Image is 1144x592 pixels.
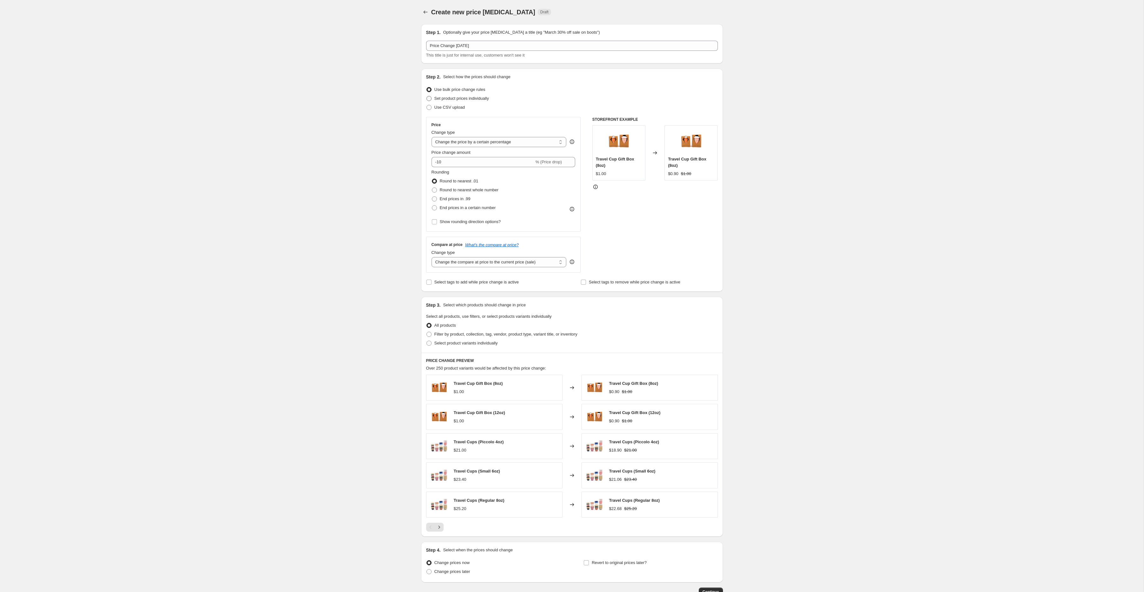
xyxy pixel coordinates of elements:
[609,498,660,503] span: Travel Cups (Regular 8oz)
[624,447,637,453] strike: $21.00
[609,447,622,453] div: $18.90
[609,410,661,415] span: Travel Cup Gift Box (12oz)
[454,469,500,473] span: Travel Cups (Small 6oz)
[440,196,471,201] span: End prices in .99
[596,157,634,168] span: Travel Cup Gift Box (8oz)
[609,469,656,473] span: Travel Cups (Small 6oz)
[434,280,519,284] span: Select tags to add while price change is active
[430,495,449,514] img: Pottery-For-The-Planet-Cup-Wholesale-Cup-Packs-1_80x.jpg
[430,407,449,426] img: 0679CE04-C20C-4686-A66C-DA8240DED4A4-2_80x.jpg
[426,29,441,36] h2: Step 1.
[454,447,466,453] div: $21.00
[624,476,637,483] strike: $23.40
[426,302,441,308] h2: Step 3.
[540,10,548,15] span: Draft
[622,389,632,395] strike: $1.00
[430,437,449,456] img: Pottery-For-The-Planet-Cup-Wholesale-Cup-Packs-1_80x.jpg
[569,139,575,145] div: help
[430,378,449,397] img: 0679CE04-C20C-4686-A66C-DA8240DED4A4-2_80x.jpg
[426,358,718,363] h6: PRICE CHANGE PREVIEW
[430,466,449,485] img: Pottery-For-The-Planet-Cup-Wholesale-Cup-Packs-1_80x.jpg
[454,476,466,483] div: $23.40
[668,171,678,177] div: $0.90
[426,53,525,58] span: This title is just for internal use, customers won't see it
[426,547,441,553] h2: Step 4.
[668,157,706,168] span: Travel Cup Gift Box (8oz)
[432,250,455,255] span: Change type
[434,87,485,92] span: Use bulk price change rules
[585,378,604,397] img: 0679CE04-C20C-4686-A66C-DA8240DED4A4-2_80x.jpg
[434,332,577,337] span: Filter by product, collection, tag, vendor, product type, variant title, or inventory
[421,8,430,17] button: Price change jobs
[440,187,499,192] span: Round to nearest whole number
[681,171,691,177] strike: $1.00
[535,160,562,164] span: % (Price drop)
[609,418,620,424] div: $0.90
[585,407,604,426] img: 0679CE04-C20C-4686-A66C-DA8240DED4A4-2_80x.jpg
[434,323,456,328] span: All products
[432,170,449,174] span: Rounding
[426,523,444,532] nav: Pagination
[432,150,471,155] span: Price change amount
[443,74,510,80] p: Select how the prices should change
[465,242,519,247] button: What's the compare at price?
[609,389,620,395] div: $0.90
[454,381,503,386] span: Travel Cup Gift Box (8oz)
[435,523,444,532] button: Next
[589,280,680,284] span: Select tags to remove while price change is active
[585,437,604,456] img: Pottery-For-The-Planet-Cup-Wholesale-Cup-Packs-1_80x.jpg
[609,439,659,444] span: Travel Cups (Piccolo 4oz)
[434,569,470,574] span: Change prices later
[443,302,526,308] p: Select which products should change in price
[426,314,552,319] span: Select all products, use filters, or select products variants individually
[440,219,501,224] span: Show rounding direction options?
[454,439,504,444] span: Travel Cups (Piccolo 4oz)
[454,498,505,503] span: Travel Cups (Regular 8oz)
[434,560,470,565] span: Change prices now
[596,171,606,177] div: $1.00
[585,495,604,514] img: Pottery-For-The-Planet-Cup-Wholesale-Cup-Packs-1_80x.jpg
[609,506,622,512] div: $22.68
[426,41,718,51] input: 30% off holiday sale
[592,560,647,565] span: Revert to original prices later?
[622,418,632,424] strike: $1.00
[585,466,604,485] img: Pottery-For-The-Planet-Cup-Wholesale-Cup-Packs-1_80x.jpg
[454,506,466,512] div: $25.20
[443,547,513,553] p: Select when the prices should change
[454,418,464,424] div: $1.00
[426,366,546,371] span: Over 250 product variants would be affected by this price change:
[606,129,631,154] img: 0679CE04-C20C-4686-A66C-DA8240DED4A4-2_80x.jpg
[431,9,535,16] span: Create new price [MEDICAL_DATA]
[434,96,489,101] span: Set product prices individually
[678,129,704,154] img: 0679CE04-C20C-4686-A66C-DA8240DED4A4-2_80x.jpg
[426,74,441,80] h2: Step 2.
[432,122,441,127] h3: Price
[432,242,463,247] h3: Compare at price
[434,105,465,110] span: Use CSV upload
[432,157,534,167] input: -15
[454,410,505,415] span: Travel Cup Gift Box (12oz)
[592,117,718,122] h6: STOREFRONT EXAMPLE
[624,506,637,512] strike: $25.20
[609,476,622,483] div: $21.06
[432,130,455,135] span: Change type
[609,381,658,386] span: Travel Cup Gift Box (8oz)
[569,259,575,265] div: help
[454,389,464,395] div: $1.00
[440,179,478,183] span: Round to nearest .01
[434,341,498,345] span: Select product variants individually
[440,205,496,210] span: End prices in a certain number
[443,29,600,36] p: Optionally give your price [MEDICAL_DATA] a title (eg "March 30% off sale on boots")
